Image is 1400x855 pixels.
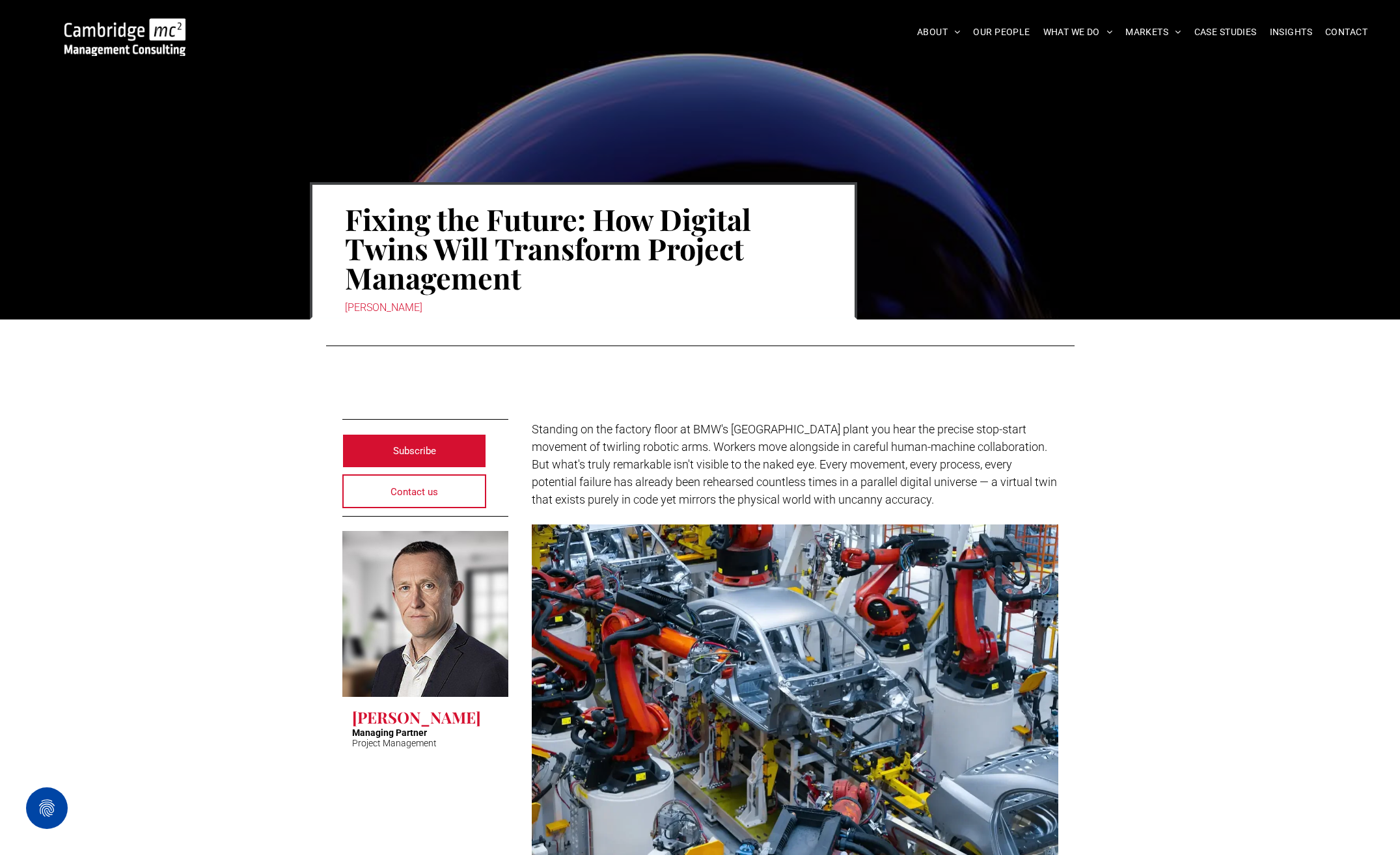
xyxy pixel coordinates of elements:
[532,422,1057,506] span: Standing on the factory floor at BMW's [GEOGRAPHIC_DATA] plant you hear the precise stop-start mo...
[1119,22,1187,42] a: MARKETS
[64,20,185,34] a: Your Business Transformed | Cambridge Management Consulting
[345,203,822,293] h1: Fixing the Future: How Digital Twins Will Transform Project Management
[1037,22,1119,42] a: WHAT WE DO
[352,707,481,727] h3: [PERSON_NAME]
[967,22,1036,42] a: OUR PEOPLE
[342,474,487,508] a: Contact us
[1319,22,1374,42] a: CONTACT
[393,435,436,467] span: Subscribe
[342,434,487,468] a: Subscribe
[1263,22,1319,42] a: INSIGHTS
[64,18,185,56] img: Go to Homepage
[352,727,427,738] strong: Managing Partner
[1188,22,1263,42] a: CASE STUDIES
[352,738,437,748] p: Project Management
[342,531,508,697] a: Craig Cheney
[911,22,967,42] a: ABOUT
[391,476,438,508] span: Contact us
[345,299,822,317] div: [PERSON_NAME]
